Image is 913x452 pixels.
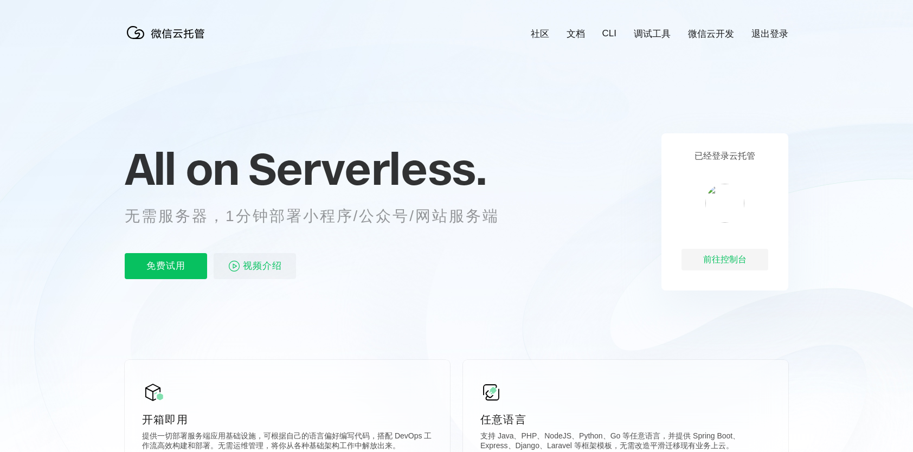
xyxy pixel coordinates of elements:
[125,141,238,196] span: All on
[125,205,519,227] p: 无需服务器，1分钟部署小程序/公众号/网站服务端
[634,28,671,40] a: 调试工具
[480,412,771,427] p: 任意语言
[531,28,549,40] a: 社区
[228,260,241,273] img: video_play.svg
[142,412,433,427] p: 开箱即用
[602,28,616,39] a: CLI
[751,28,788,40] a: 退出登录
[695,151,755,162] p: 已经登录云托管
[688,28,734,40] a: 微信云开发
[248,141,486,196] span: Serverless.
[243,253,282,279] span: 视频介绍
[567,28,585,40] a: 文档
[125,253,207,279] p: 免费试用
[125,36,211,45] a: 微信云托管
[125,22,211,43] img: 微信云托管
[681,249,768,270] div: 前往控制台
